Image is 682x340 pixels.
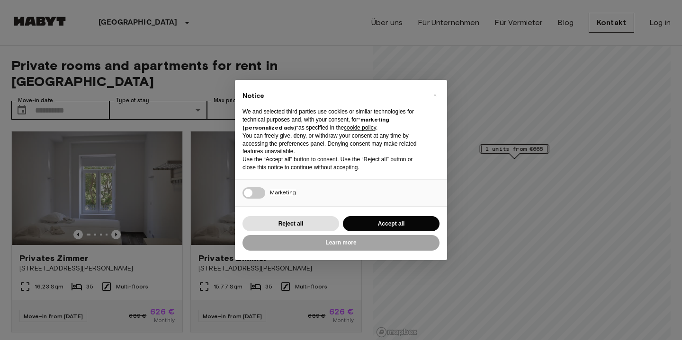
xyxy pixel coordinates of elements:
strong: “marketing (personalized ads)” [242,116,389,131]
button: Accept all [343,216,440,232]
p: You can freely give, deny, or withdraw your consent at any time by accessing the preferences pane... [242,132,424,156]
p: We and selected third parties use cookies or similar technologies for technical purposes and, wit... [242,108,424,131]
p: Use the “Accept all” button to consent. Use the “Reject all” button or close this notice to conti... [242,156,424,172]
button: Close this notice [427,87,442,103]
button: Learn more [242,235,440,251]
button: Reject all [242,216,339,232]
a: cookie policy [344,124,376,131]
h2: Notice [242,91,424,101]
span: × [433,89,437,101]
span: Marketing [270,189,296,196]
